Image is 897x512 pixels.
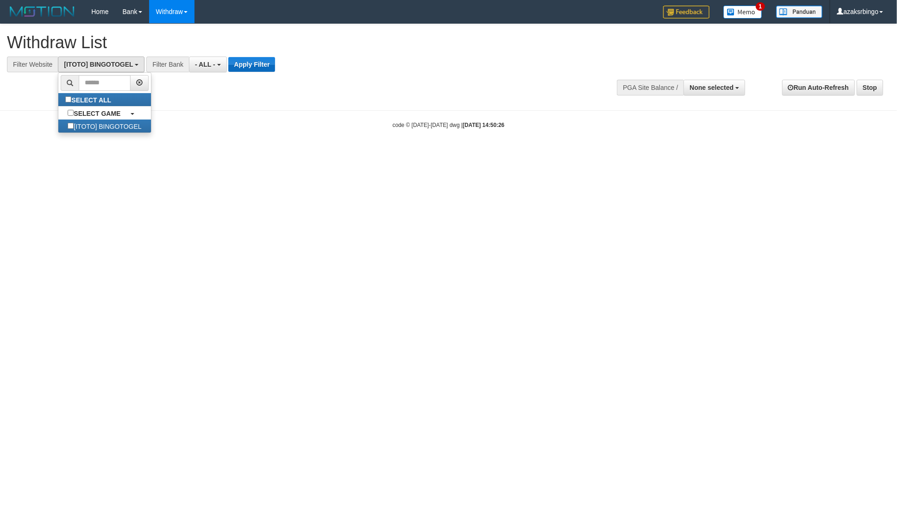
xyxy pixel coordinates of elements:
[663,6,709,19] img: Feedback.jpg
[690,84,734,91] span: None selected
[857,80,883,95] a: Stop
[74,110,120,117] b: SELECT GAME
[7,57,58,72] div: Filter Website
[146,57,189,72] div: Filter Bank
[195,61,215,68] span: - ALL -
[684,80,745,95] button: None selected
[58,107,151,120] a: SELECT GAME
[228,57,275,72] button: Apply Filter
[7,5,77,19] img: MOTION_logo.png
[58,120,151,133] label: [ITOTO] BINGOTOGEL
[68,110,74,116] input: SELECT GAME
[776,6,822,18] img: panduan.png
[393,122,505,128] small: code © [DATE]-[DATE] dwg |
[64,61,133,68] span: [ITOTO] BINGOTOGEL
[463,122,504,128] strong: [DATE] 14:50:26
[189,57,226,72] button: - ALL -
[68,123,74,129] input: [ITOTO] BINGOTOGEL
[617,80,684,95] div: PGA Site Balance /
[65,96,71,102] input: SELECT ALL
[58,93,120,106] label: SELECT ALL
[723,6,762,19] img: Button%20Memo.svg
[7,33,589,52] h1: Withdraw List
[756,2,765,11] span: 1
[782,80,855,95] a: Run Auto-Refresh
[58,57,144,72] button: [ITOTO] BINGOTOGEL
